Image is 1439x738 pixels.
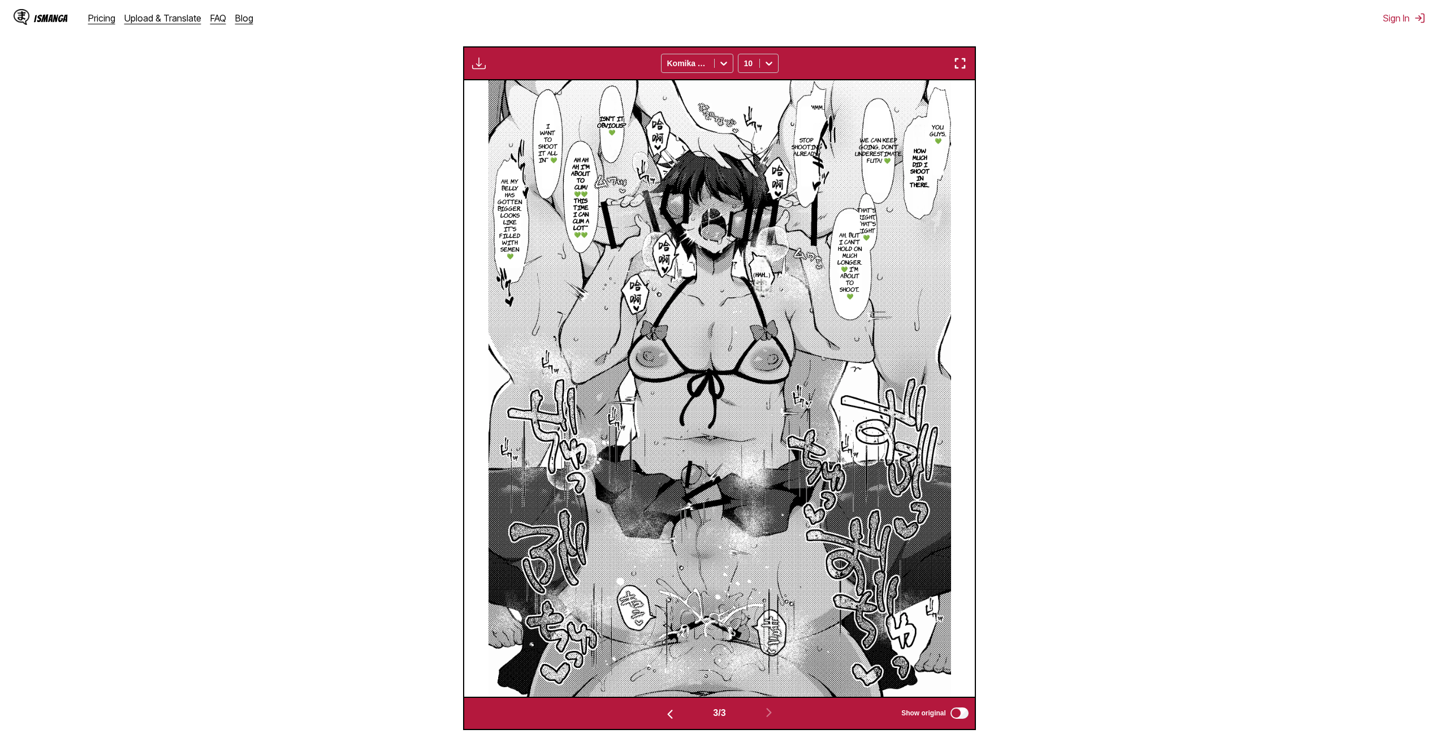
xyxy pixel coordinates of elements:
img: Download translated images [472,57,486,70]
button: Sign In [1383,12,1425,24]
p: We can keep going, don't underestimate futa! 💚 [853,134,904,166]
p: Mmm... [809,101,827,113]
img: IsManga Logo [14,9,29,25]
p: Stop shooting already...! [789,134,824,159]
img: Manga Panel [489,80,950,697]
p: That's right, that's right💚 [855,204,878,243]
input: Show original [950,707,969,719]
p: Ah ah ah, I'm about to cum! 💚💚 This time I can cum a lot~ 💚💚 [569,154,593,240]
img: Next page [762,706,776,719]
div: IsManga [34,13,68,24]
p: Isn't it obvious? 💚 [595,113,629,137]
a: FAQ [210,12,226,24]
span: Show original [901,709,946,717]
p: Ah... my belly has gotten bigger... Looks like it's filled with semen 💚 [495,175,524,261]
a: Upload & Translate [124,12,201,24]
p: How much did I shoot in there... [908,145,932,190]
img: Previous page [663,707,677,721]
span: 3 / 3 [713,708,725,718]
img: Sign out [1414,12,1425,24]
a: Blog [235,12,253,24]
p: You guys... 💚 [927,121,949,146]
p: Ah... but I can't hold on much longer...💚 I'm about to shoot...💚 [835,229,865,301]
p: （Hah…） [747,269,776,280]
a: Pricing [88,12,115,24]
p: I want to shoot it all in~ 💚 [536,120,560,165]
a: IsManga LogoIsManga [14,9,88,27]
img: Enter fullscreen [953,57,967,70]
